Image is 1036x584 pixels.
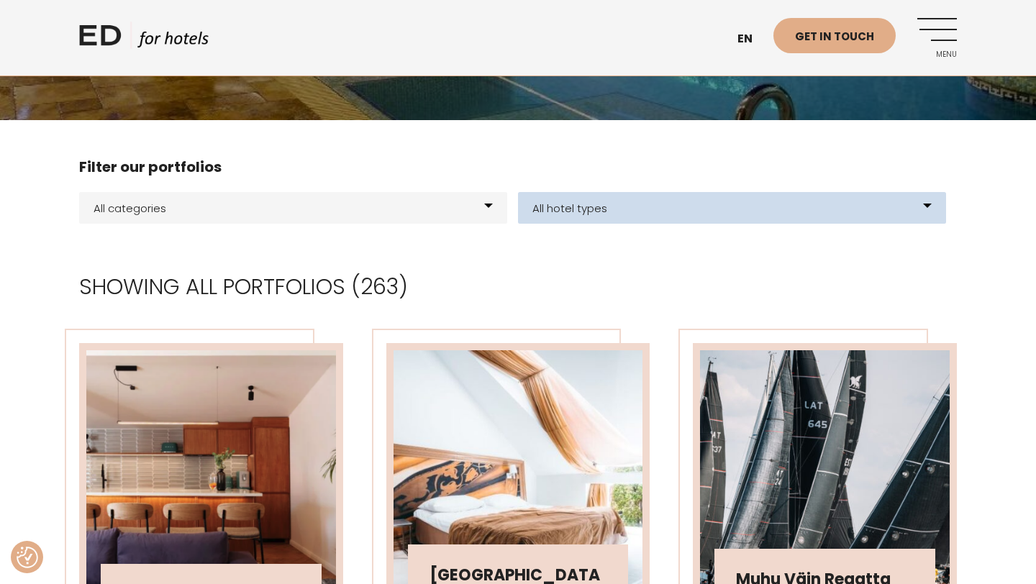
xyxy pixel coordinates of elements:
a: Get in touch [773,18,896,53]
h2: Showing all portfolios (263) [79,274,957,300]
a: Menu [917,18,957,58]
span: Menu [917,50,957,59]
h4: Filter our portfolios [79,156,957,178]
img: Revisit consent button [17,547,38,568]
a: ED HOTELS [79,22,209,58]
a: en [730,22,773,57]
button: Consent Preferences [17,547,38,568]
